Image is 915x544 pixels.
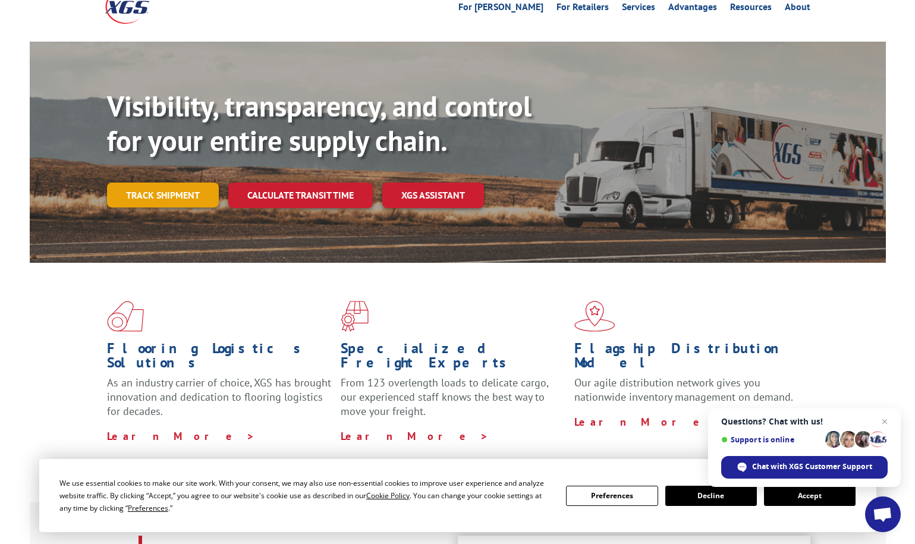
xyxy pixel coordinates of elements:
a: Learn More > [574,415,722,429]
button: Preferences [566,486,658,506]
img: xgs-icon-flagship-distribution-model-red [574,301,615,332]
b: Visibility, transparency, and control for your entire supply chain. [107,87,532,159]
a: Calculate transit time [228,183,373,208]
span: Questions? Chat with us! [721,417,888,426]
a: XGS ASSISTANT [382,183,484,208]
div: We use essential cookies to make our site work. With your consent, we may also use non-essential ... [59,477,552,514]
span: Our agile distribution network gives you nationwide inventory management on demand. [574,376,793,404]
div: Chat with XGS Customer Support [721,456,888,479]
div: Open chat [865,496,901,532]
a: For Retailers [556,2,609,15]
span: Chat with XGS Customer Support [752,461,872,472]
span: Preferences [128,503,168,513]
span: As an industry carrier of choice, XGS has brought innovation and dedication to flooring logistics... [107,376,331,418]
span: Close chat [878,414,892,429]
a: Learn More > [341,429,489,443]
p: From 123 overlength loads to delicate cargo, our experienced staff knows the best way to move you... [341,376,565,429]
h1: Flooring Logistics Solutions [107,341,332,376]
img: xgs-icon-total-supply-chain-intelligence-red [107,301,144,332]
button: Decline [665,486,757,506]
span: Cookie Policy [366,490,410,501]
a: About [785,2,810,15]
a: Services [622,2,655,15]
span: Support is online [721,435,821,444]
a: Resources [730,2,772,15]
img: xgs-icon-focused-on-flooring-red [341,301,369,332]
a: Track shipment [107,183,219,207]
a: Advantages [668,2,717,15]
a: For [PERSON_NAME] [458,2,543,15]
button: Accept [764,486,856,506]
div: Cookie Consent Prompt [39,459,876,532]
h1: Flagship Distribution Model [574,341,799,376]
h1: Specialized Freight Experts [341,341,565,376]
a: Learn More > [107,429,255,443]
